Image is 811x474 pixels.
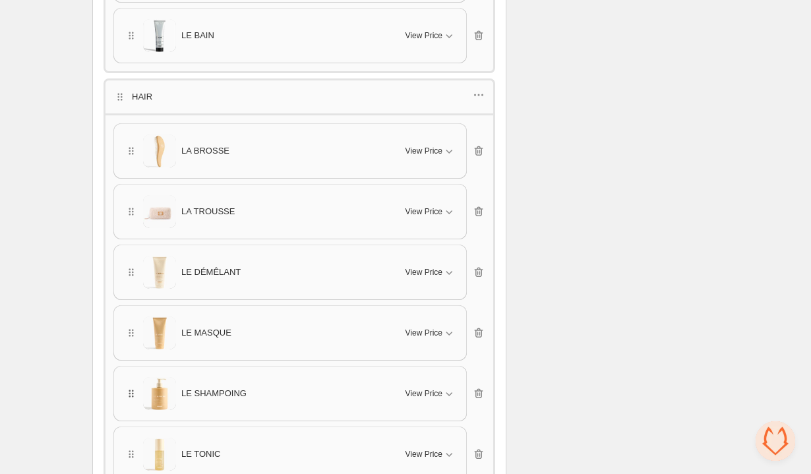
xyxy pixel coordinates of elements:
span: LA TROUSSE [181,205,235,218]
p: HAIR [132,90,152,104]
button: View Price [398,201,464,222]
button: View Price [398,25,464,46]
span: LA BROSSE [181,144,229,158]
button: View Price [398,262,464,283]
button: View Price [398,322,464,343]
span: View Price [405,328,442,338]
button: View Price [398,444,464,465]
span: View Price [405,146,442,156]
img: LE SHAMPOING [143,372,176,415]
img: LE DÉMÊLANT [143,251,176,293]
span: LE DÉMÊLANT [181,266,241,279]
span: View Price [405,388,442,399]
button: View Price [398,140,464,162]
span: View Price [405,267,442,278]
span: LE MASQUE [181,326,231,340]
span: View Price [405,206,442,217]
span: LE BAIN [181,29,214,42]
span: View Price [405,30,442,41]
img: LA TROUSSE [143,190,176,233]
div: Ouvrir le chat [756,421,795,461]
img: LE MASQUE [143,311,176,354]
img: LA BROSSE [143,129,176,172]
span: LE SHAMPOING [181,387,247,400]
span: View Price [405,449,442,459]
img: LE BAIN [143,14,176,57]
button: View Price [398,383,464,404]
span: LE TONIC [181,448,220,461]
